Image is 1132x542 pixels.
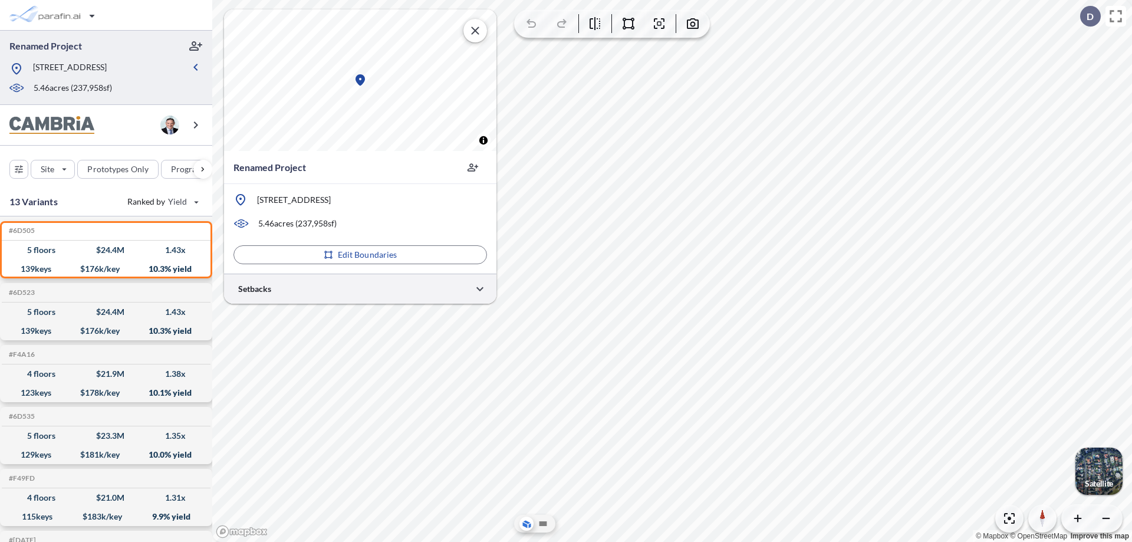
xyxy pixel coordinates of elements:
[338,249,397,261] p: Edit Boundaries
[171,163,204,175] p: Program
[257,194,331,206] p: [STREET_ADDRESS]
[1075,448,1123,495] button: Switcher ImageSatellite
[233,160,306,175] p: Renamed Project
[216,525,268,538] a: Mapbox homepage
[258,218,337,229] p: 5.46 acres ( 237,958 sf)
[9,40,82,52] p: Renamed Project
[87,163,149,175] p: Prototypes Only
[1010,532,1067,540] a: OpenStreetMap
[536,517,550,531] button: Site Plan
[233,245,487,264] button: Edit Boundaries
[9,116,94,134] img: BrandImage
[1085,479,1113,488] p: Satellite
[6,350,35,359] h5: Click to copy the code
[31,160,75,179] button: Site
[118,192,206,211] button: Ranked by Yield
[1087,11,1094,22] p: D
[41,163,54,175] p: Site
[976,532,1008,540] a: Mapbox
[77,160,159,179] button: Prototypes Only
[161,160,225,179] button: Program
[224,9,496,151] canvas: Map
[6,474,35,482] h5: Click to copy the code
[1071,532,1129,540] a: Improve this map
[6,288,35,297] h5: Click to copy the code
[168,196,187,208] span: Yield
[34,82,112,95] p: 5.46 acres ( 237,958 sf)
[480,134,487,147] span: Toggle attribution
[476,133,491,147] button: Toggle attribution
[6,412,35,421] h5: Click to copy the code
[33,61,107,76] p: [STREET_ADDRESS]
[6,226,35,235] h5: Click to copy the code
[160,116,179,134] img: user logo
[353,73,367,87] div: Map marker
[519,517,534,531] button: Aerial View
[9,195,58,209] p: 13 Variants
[1075,448,1123,495] img: Switcher Image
